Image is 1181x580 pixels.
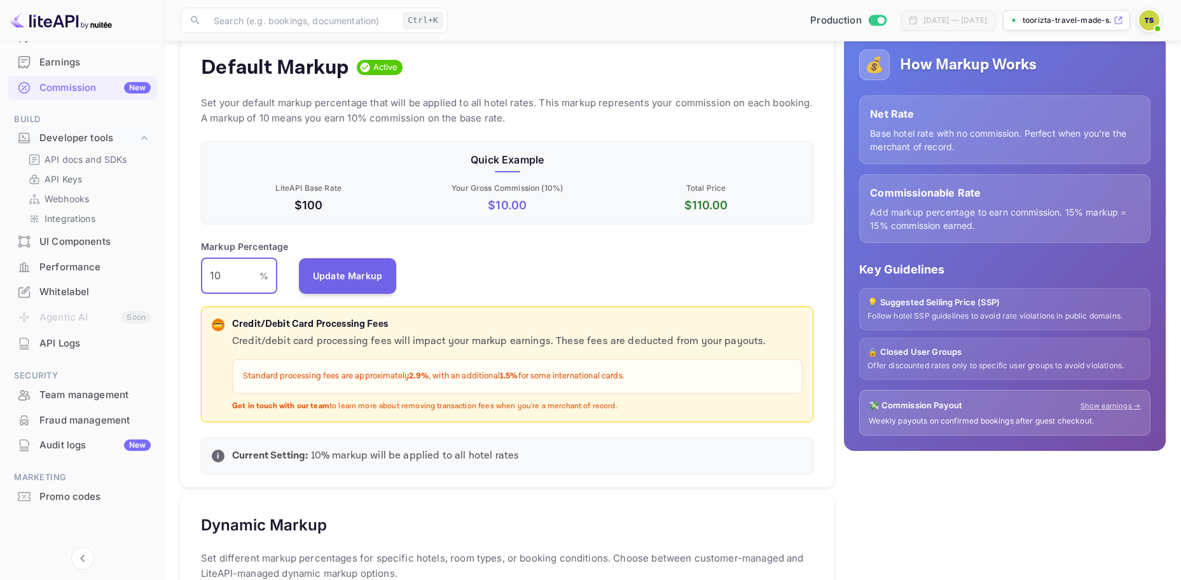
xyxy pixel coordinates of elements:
a: Show earnings → [1081,401,1141,411]
p: Markup Percentage [201,240,289,253]
div: Audit logs [39,438,151,453]
div: Webhooks [23,190,152,208]
p: $ 10.00 [410,197,604,214]
div: Promo codes [39,490,151,504]
h5: Dynamic Markup [201,515,327,535]
p: API Keys [45,172,82,186]
span: Security [8,369,157,383]
div: Whitelabel [8,280,157,305]
a: Promo codes [8,485,157,508]
div: CommissionNew [8,76,157,100]
p: % [259,269,268,282]
div: Audit logsNew [8,433,157,458]
span: Production [810,13,862,28]
div: [DATE] — [DATE] [923,15,987,26]
div: Whitelabel [39,285,151,300]
span: Build [8,113,157,127]
p: Quick Example [212,152,803,167]
p: LiteAPI Base Rate [212,183,405,194]
div: API Keys [23,170,152,188]
strong: Get in touch with our team [232,401,329,411]
div: API Logs [39,336,151,351]
a: Integrations [28,212,147,225]
h4: Default Markup [201,55,349,80]
button: Update Markup [299,258,397,294]
div: New [124,439,151,451]
div: Fraud management [8,408,157,433]
p: to learn more about removing transaction fees when you're a merchant of record. [232,401,803,412]
a: API Keys [28,172,147,186]
div: API Logs [8,331,157,356]
p: Follow hotel SSP guidelines to avoid rate violations in public domains. [867,311,1142,322]
a: CommissionNew [8,76,157,99]
p: 🔒 Closed User Groups [867,346,1142,359]
div: Earnings [8,50,157,75]
div: Team management [39,388,151,403]
p: Your Gross Commission ( 10 %) [410,183,604,194]
input: 0 [201,258,259,294]
p: Net Rate [870,106,1140,121]
div: UI Components [8,230,157,254]
strong: 1.5% [500,371,518,382]
div: Developer tools [39,131,138,146]
a: Team management [8,383,157,406]
div: Switch to Sandbox mode [805,13,891,28]
img: LiteAPI logo [10,10,112,31]
div: Performance [8,255,157,280]
p: Base hotel rate with no commission. Perfect when you're the merchant of record. [870,127,1140,153]
div: Integrations [23,209,152,228]
div: Commission [39,81,151,95]
a: Performance [8,255,157,279]
div: Performance [39,260,151,275]
p: Credit/Debit Card Processing Fees [232,317,803,332]
p: 💳 [213,319,223,331]
p: Credit/debit card processing fees will impact your markup earnings. These fees are deducted from ... [232,334,803,349]
div: Developer tools [8,127,157,149]
div: Fraud management [39,413,151,428]
p: Set your default markup percentage that will be applied to all hotel rates. This markup represent... [201,95,813,126]
p: API docs and SDKs [45,153,127,166]
a: UI Components [8,230,157,253]
p: Standard processing fees are approximately , with an additional for some international cards. [243,370,792,383]
p: Total Price [609,183,803,194]
p: i [217,450,219,462]
span: Active [368,61,403,74]
p: 💸 Commission Payout [869,399,962,412]
strong: Current Setting: [232,449,308,462]
div: Ctrl+K [403,12,443,29]
a: Audit logsNew [8,433,157,457]
div: API docs and SDKs [23,150,152,169]
div: New [124,82,151,93]
a: API Logs [8,331,157,355]
a: Fraud management [8,408,157,432]
p: Offer discounted rates only to specific user groups to avoid violations. [867,361,1142,371]
p: 💰 [865,53,884,76]
h5: How Markup Works [900,55,1037,75]
img: Toorizta Travel Made Simple [1139,10,1159,31]
div: Earnings [39,55,151,70]
p: $100 [212,197,405,214]
strong: 2.9% [409,371,429,382]
p: Integrations [45,212,95,225]
p: 10 % markup will be applied to all hotel rates [232,448,803,464]
p: 💡 Suggested Selling Price (SSP) [867,296,1142,309]
p: Commissionable Rate [870,185,1140,200]
p: Add markup percentage to earn commission. 15% markup = 15% commission earned. [870,205,1140,232]
a: API docs and SDKs [28,153,147,166]
p: Weekly payouts on confirmed bookings after guest checkout. [869,416,1141,427]
p: toorizta-travel-made-s... [1023,15,1111,26]
div: UI Components [39,235,151,249]
button: Collapse navigation [71,547,94,570]
p: Key Guidelines [859,261,1150,278]
a: Webhooks [28,192,147,205]
input: Search (e.g. bookings, documentation) [206,8,398,33]
p: $ 110.00 [609,197,803,214]
div: Team management [8,383,157,408]
p: Webhooks [45,192,89,205]
span: Marketing [8,471,157,485]
a: Customers [8,25,157,49]
a: Earnings [8,50,157,74]
div: Promo codes [8,485,157,509]
a: Whitelabel [8,280,157,303]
